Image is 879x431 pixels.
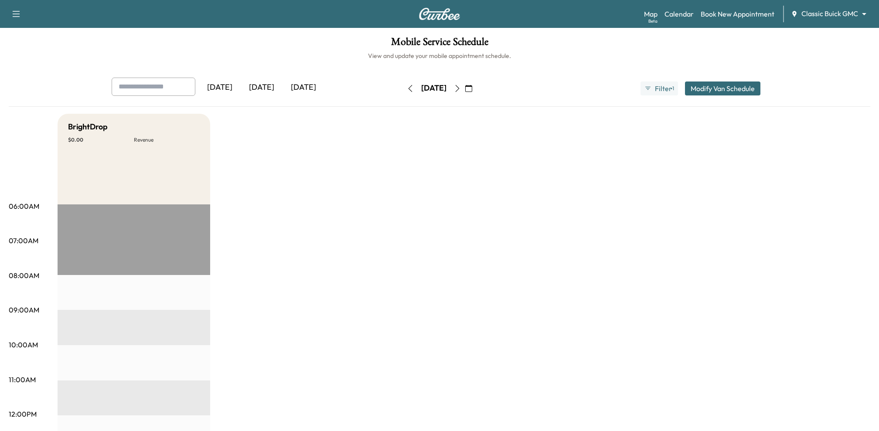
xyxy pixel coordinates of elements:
p: 10:00AM [9,339,38,350]
h5: BrightDrop [68,121,108,133]
img: Curbee Logo [419,8,460,20]
p: 09:00AM [9,305,39,315]
span: ● [671,86,672,91]
p: 12:00PM [9,409,37,419]
a: Calendar [664,9,694,19]
div: [DATE] [241,78,283,98]
h6: View and update your mobile appointment schedule. [9,51,870,60]
div: [DATE] [283,78,324,98]
a: MapBeta [644,9,658,19]
button: Modify Van Schedule [685,81,760,95]
div: [DATE] [199,78,241,98]
p: 07:00AM [9,235,38,246]
p: $ 0.00 [68,136,134,143]
p: 11:00AM [9,374,36,385]
p: 08:00AM [9,270,39,281]
div: [DATE] [421,83,446,94]
p: Revenue [134,136,200,143]
a: Book New Appointment [701,9,774,19]
span: Classic Buick GMC [801,9,858,19]
p: 06:00AM [9,201,39,211]
button: Filter●1 [641,81,678,95]
span: 1 [672,85,674,92]
span: Filter [655,83,671,94]
h1: Mobile Service Schedule [9,37,870,51]
div: Beta [648,18,658,24]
